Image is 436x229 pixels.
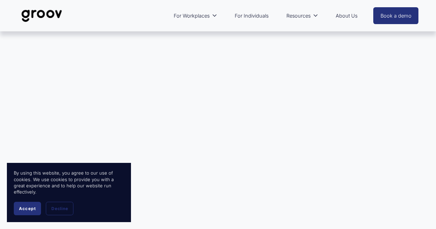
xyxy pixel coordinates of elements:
span: Resources [286,11,311,20]
p: By using this website, you agree to our use of cookies. We use cookies to provide you with a grea... [14,170,124,195]
img: Groov | Unlock Human Potential at Work and in Life [18,4,66,27]
a: About Us [332,8,361,24]
a: folder dropdown [283,8,322,24]
span: For Workplaces [174,11,210,20]
button: Accept [14,202,41,215]
span: Accept [19,206,36,211]
a: folder dropdown [170,8,221,24]
section: Cookie banner [7,163,131,222]
a: Book a demo [373,7,419,24]
button: Decline [46,202,73,215]
a: For Individuals [231,8,272,24]
span: Decline [51,206,68,211]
